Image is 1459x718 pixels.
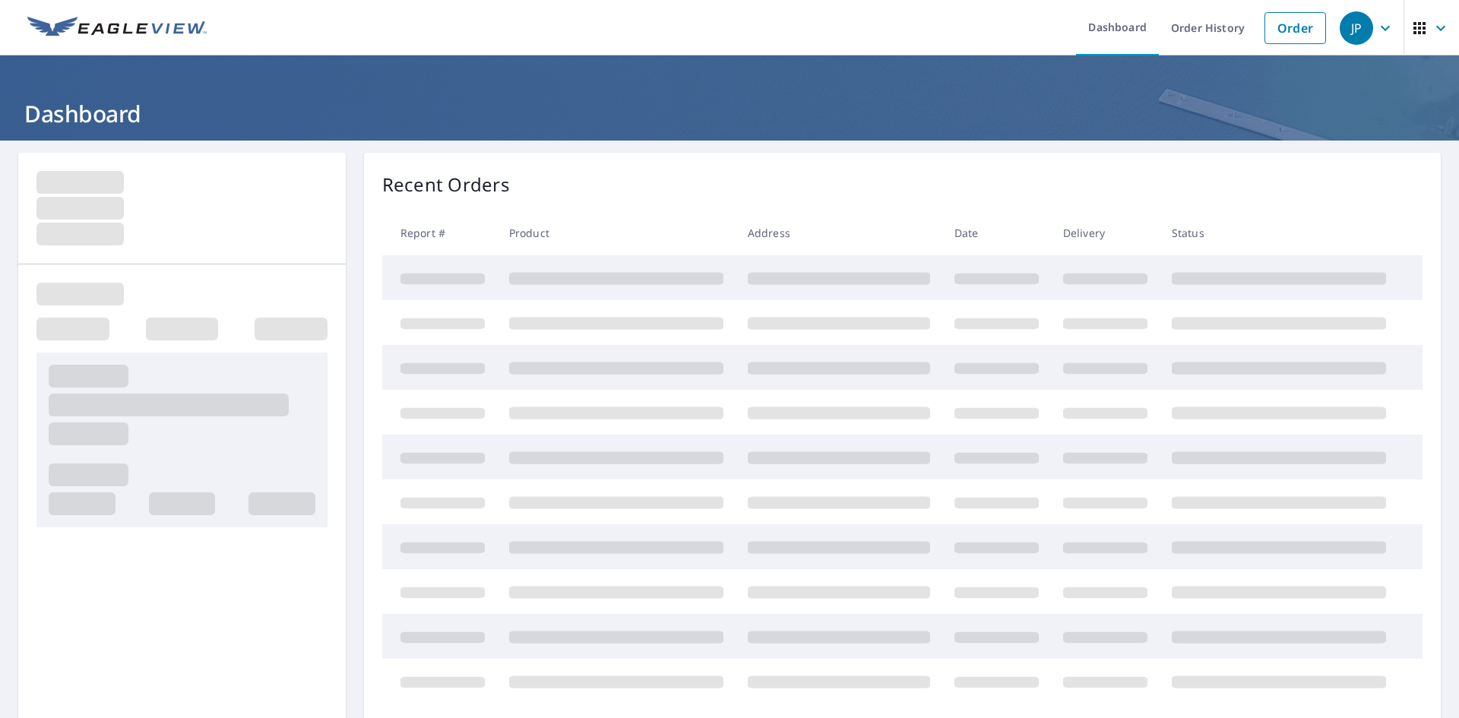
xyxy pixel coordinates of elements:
th: Product [497,210,736,255]
img: EV Logo [27,17,207,40]
th: Status [1160,210,1398,255]
h1: Dashboard [18,98,1441,129]
div: JP [1340,11,1373,45]
th: Address [736,210,942,255]
th: Delivery [1051,210,1160,255]
th: Report # [382,210,497,255]
p: Recent Orders [382,171,510,198]
a: Order [1264,12,1326,44]
th: Date [942,210,1051,255]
